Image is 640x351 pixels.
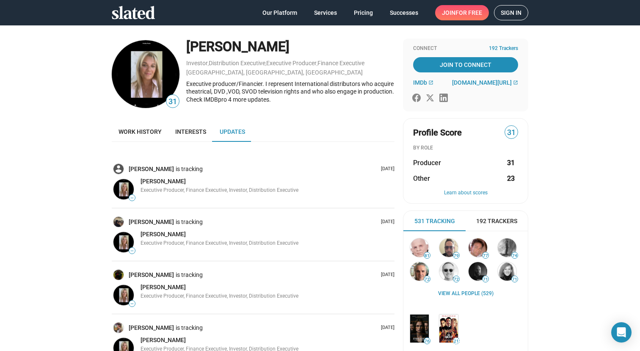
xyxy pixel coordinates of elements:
[494,5,528,20] a: Sign in
[176,218,204,226] span: is tracking
[129,301,135,306] span: —
[113,285,134,305] img: julie kroll
[390,5,418,20] span: Successes
[439,238,458,257] img: Greg Silverman
[469,262,487,281] img: Dan Romer
[317,61,317,66] span: ,
[119,128,162,135] span: Work history
[378,219,394,225] p: [DATE]
[141,336,186,344] a: [PERSON_NAME]
[452,79,518,86] a: [DOMAIN_NAME][URL]
[141,187,298,193] span: Executive Producer, Finance Executive, Investor, Distribution Executive
[483,253,488,258] span: 77
[413,45,518,52] div: Connect
[408,313,430,344] a: Official Secrets
[266,60,317,66] a: Executive Producer
[455,5,482,20] span: for free
[424,339,430,344] span: 76
[129,249,135,253] span: —
[256,5,304,20] a: Our Platform
[112,40,179,108] img: julie kroll
[129,196,135,200] span: —
[512,277,518,282] span: 71
[112,122,168,142] a: Work history
[378,272,394,278] p: [DATE]
[220,128,245,135] span: Updates
[424,253,430,258] span: 81
[141,240,298,246] span: Executive Producer, Finance Executive, Investor, Distribution Executive
[507,174,515,183] strong: 23
[262,5,297,20] span: Our Platform
[435,5,489,20] a: Joinfor free
[453,277,459,282] span: 72
[141,177,186,185] a: [PERSON_NAME]
[469,238,487,257] img: peter safran
[129,271,176,279] a: [PERSON_NAME]
[186,38,394,56] div: [PERSON_NAME]
[438,313,460,344] a: The Vault
[307,5,344,20] a: Services
[483,277,488,282] span: 71
[208,61,209,66] span: ,
[507,158,515,167] strong: 31
[452,79,512,86] span: [DOMAIN_NAME][URL]
[413,57,518,72] a: Join To Connect
[129,218,176,226] a: [PERSON_NAME]
[512,253,518,258] span: 74
[410,238,429,257] img: David Watkins
[113,323,124,333] img: Karl Shefelman
[314,5,337,20] span: Services
[439,315,458,342] img: The Vault
[383,5,425,20] a: Successes
[476,217,517,225] span: 192 Trackers
[453,339,459,344] span: 21
[415,57,516,72] span: Join To Connect
[413,158,441,167] span: Producer
[354,5,373,20] span: Pricing
[317,60,364,66] a: Finance Executive
[168,122,213,142] a: Interests
[378,325,394,331] p: [DATE]
[413,145,518,152] div: BY ROLE
[498,262,516,281] img: Susan Glatzer
[347,5,380,20] a: Pricing
[413,127,462,138] span: Profile Score
[166,96,179,108] span: 31
[141,284,186,290] span: [PERSON_NAME]
[129,165,176,173] a: [PERSON_NAME]
[453,253,459,258] span: 79
[113,179,134,199] img: julie kroll
[141,230,186,238] a: [PERSON_NAME]
[113,164,124,174] img: Thien Marshall Thach
[505,127,518,138] span: 31
[410,262,429,281] img: Joseph S. DeBeasi
[141,337,186,343] span: [PERSON_NAME]
[176,165,204,173] span: is tracking
[141,293,298,299] span: Executive Producer, Finance Executive, Investor, Distribution Executive
[501,6,521,20] span: Sign in
[141,178,186,185] span: [PERSON_NAME]
[442,5,482,20] span: Join
[413,79,427,86] span: IMDb
[186,80,394,104] div: Executive producer/Financier. I represent International distributors who acquire theatrical, DVD ...
[439,262,458,281] img: Hans Ritter
[141,283,186,291] a: [PERSON_NAME]
[129,324,176,332] a: [PERSON_NAME]
[141,231,186,238] span: [PERSON_NAME]
[186,69,363,76] a: [GEOGRAPHIC_DATA], [GEOGRAPHIC_DATA], [GEOGRAPHIC_DATA]
[175,128,206,135] span: Interests
[611,322,632,343] div: Open Intercom Messenger
[410,315,429,342] img: Official Secrets
[438,290,494,297] a: View all People (529)
[213,122,252,142] a: Updates
[378,166,394,172] p: [DATE]
[413,174,430,183] span: Other
[176,324,204,332] span: is tracking
[209,60,265,66] a: Distribution Executive
[513,80,518,85] mat-icon: open_in_new
[413,79,433,86] a: IMDb
[414,217,455,225] span: 531 Tracking
[424,277,430,282] span: 72
[113,232,134,252] img: julie kroll
[413,190,518,196] button: Learn about scores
